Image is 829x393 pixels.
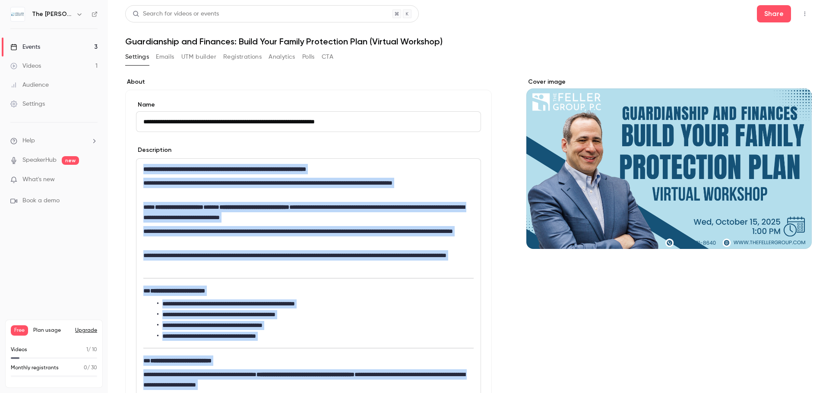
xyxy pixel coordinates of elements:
span: 0 [84,365,87,371]
button: Share [757,5,791,22]
button: CTA [322,50,333,64]
label: Cover image [526,78,812,86]
div: Audience [10,81,49,89]
p: / 30 [84,364,97,372]
p: Monthly registrants [11,364,59,372]
span: Help [22,136,35,145]
h6: The [PERSON_NAME] Group, P.C. [32,10,73,19]
div: Events [10,43,40,51]
label: Name [136,101,481,109]
span: Book a demo [22,196,60,205]
label: About [125,78,492,86]
h1: Guardianship and Finances: Build Your Family Protection Plan (Virtual Workshop) [125,36,812,47]
button: Upgrade [75,327,97,334]
button: Registrations [223,50,262,64]
section: Cover image [526,78,812,249]
button: Polls [302,50,315,64]
span: What's new [22,175,55,184]
button: Settings [125,50,149,64]
li: help-dropdown-opener [10,136,98,145]
div: Settings [10,100,45,108]
span: Free [11,325,28,336]
label: Description [136,146,171,154]
button: Emails [156,50,174,64]
p: Videos [11,346,27,354]
button: Analytics [269,50,295,64]
p: / 10 [86,346,97,354]
a: SpeakerHub [22,156,57,165]
span: new [62,156,79,165]
div: Search for videos or events [133,9,219,19]
span: Plan usage [33,327,70,334]
span: 1 [86,347,88,352]
button: UTM builder [181,50,216,64]
div: Videos [10,62,41,70]
img: The Feller Group, P.C. [11,7,25,21]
